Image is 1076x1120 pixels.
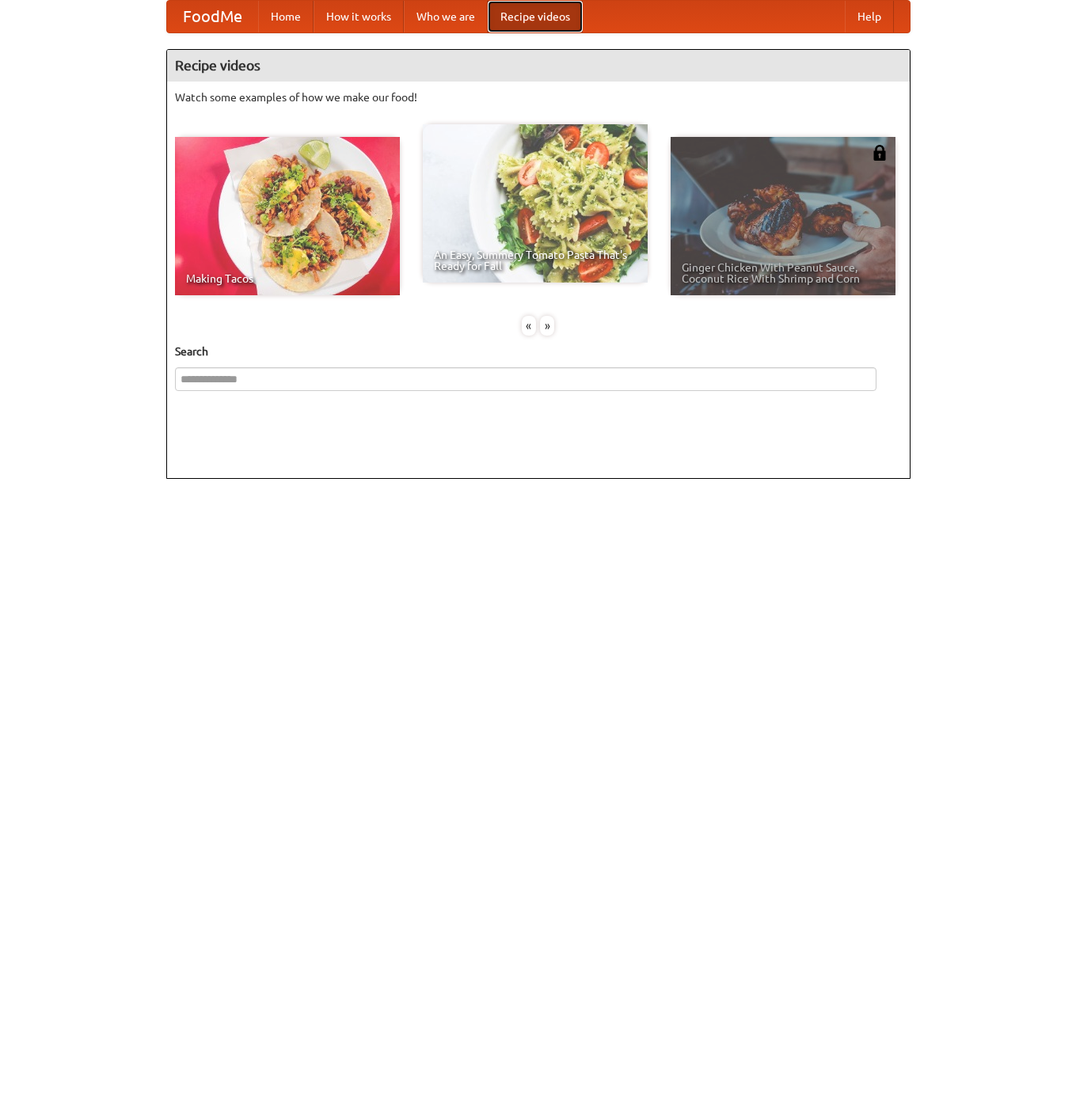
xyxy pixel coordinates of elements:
a: FoodMe [167,1,258,32]
span: An Easy, Summery Tomato Pasta That's Ready for Fall [434,249,637,271]
p: Watch some examples of how we make our food! [175,89,902,105]
a: How it works [314,1,404,32]
span: Making Tacos [186,273,389,284]
a: An Easy, Summery Tomato Pasta That's Ready for Fall [423,124,648,283]
h4: Recipe videos [167,50,910,82]
a: Who we are [404,1,488,32]
h5: Search [175,344,902,359]
img: 483408.png [872,145,888,161]
a: Help [845,1,894,32]
a: Making Tacos [175,137,400,295]
div: » [540,316,554,336]
a: Home [258,1,314,32]
div: « [522,316,536,336]
a: Recipe videos [488,1,583,32]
